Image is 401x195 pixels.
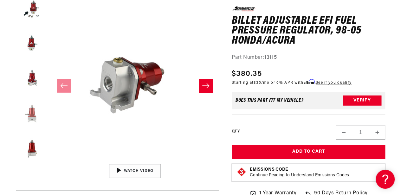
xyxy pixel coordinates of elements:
button: Emissions CodeContinue Reading to Understand Emissions Codes [250,167,349,178]
h1: Billet Adjustable EFI Fuel Pressure Regulator, 98-05 Honda/Acura [232,16,385,46]
img: Emissions code [236,167,247,177]
strong: Emissions Code [250,167,288,172]
p: Starting at /mo or 0% APR with . [232,79,352,85]
button: Add to Cart [232,145,385,159]
div: Part Number: [232,54,385,62]
button: Slide right [199,79,213,93]
div: Does This part fit My vehicle? [236,98,304,103]
span: Affirm [303,79,314,84]
button: Load image 6 in gallery view [16,132,48,164]
a: See if you qualify - Learn more about Affirm Financing (opens in modal) [316,81,352,84]
strong: 13115 [264,55,277,60]
span: $380.35 [232,68,262,79]
button: Slide left [57,79,71,93]
button: Load image 4 in gallery view [16,63,48,94]
button: Load image 3 in gallery view [16,28,48,59]
span: $35 [254,81,261,84]
button: Load image 5 in gallery view [16,97,48,129]
button: Verify [343,95,381,106]
p: Continue Reading to Understand Emissions Codes [250,173,349,178]
label: QTY [232,129,240,134]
